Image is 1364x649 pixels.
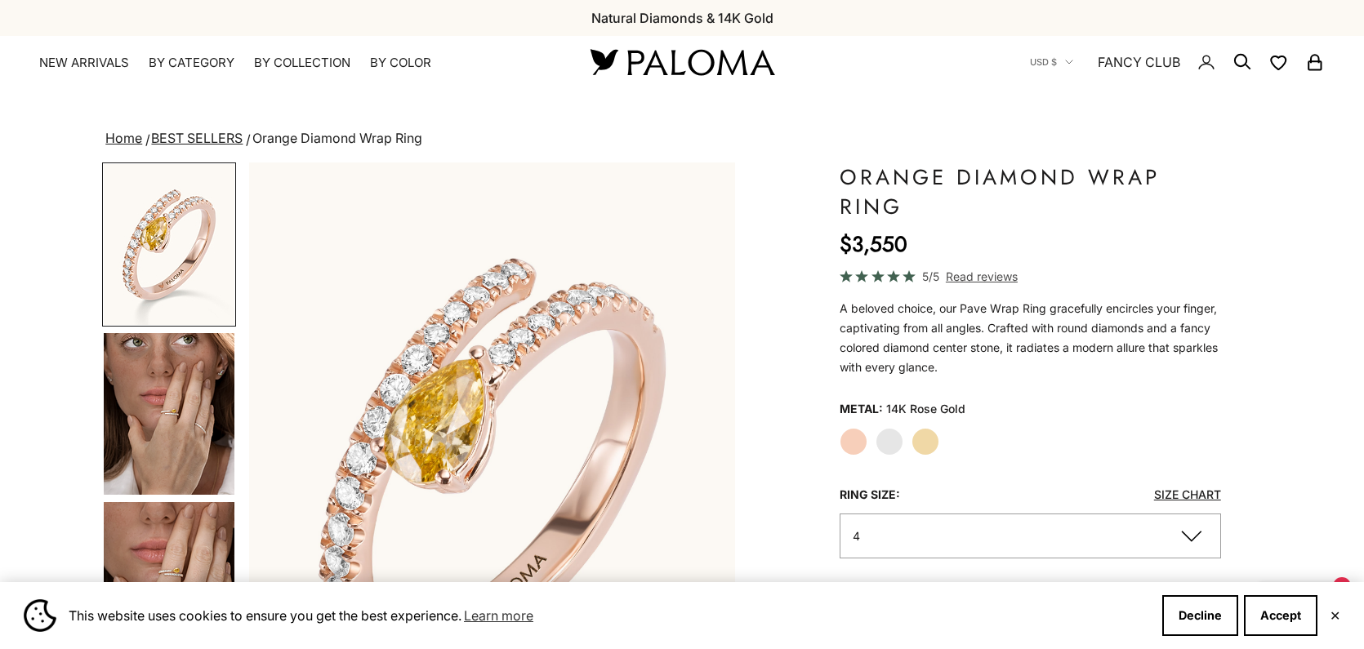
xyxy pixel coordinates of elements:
[149,55,234,71] summary: By Category
[252,130,422,146] span: Orange Diamond Wrap Ring
[370,55,431,71] summary: By Color
[104,333,234,495] img: #YellowGold #RoseGold #WhiteGold
[853,529,860,543] span: 4
[886,397,965,421] variant-option-value: 14K Rose Gold
[1030,55,1073,69] button: USD $
[104,164,234,325] img: #RoseGold
[840,397,883,421] legend: Metal:
[922,267,939,286] span: 5/5
[461,603,536,628] a: Learn more
[102,162,236,327] button: Go to item 1
[1098,51,1180,73] a: FANCY CLUB
[102,331,236,496] button: Go to item 4
[24,599,56,632] img: Cookie banner
[254,55,350,71] summary: By Collection
[39,55,129,71] a: NEW ARRIVALS
[69,603,1149,628] span: This website uses cookies to ensure you get the best experience.
[1244,595,1317,636] button: Accept
[105,130,142,146] a: Home
[151,130,243,146] a: BEST SELLERS
[102,127,1262,150] nav: breadcrumbs
[840,513,1221,558] button: 4
[1030,55,1057,69] span: USD $
[946,267,1018,286] span: Read reviews
[840,228,907,260] sale-price: $3,550
[1154,487,1221,501] a: Size Chart
[1330,611,1340,620] button: Close
[591,7,773,29] p: Natural Diamonds & 14K Gold
[840,267,1221,286] a: 5/5 Read reviews
[840,299,1221,377] div: A beloved choice, our Pave Wrap Ring gracefully encircles your finger, captivating from all angle...
[1030,36,1325,88] nav: Secondary navigation
[39,55,551,71] nav: Primary navigation
[1162,595,1238,636] button: Decline
[840,482,900,507] legend: Ring Size:
[840,578,1221,599] p: Made to Order
[840,162,1221,221] h1: Orange Diamond Wrap Ring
